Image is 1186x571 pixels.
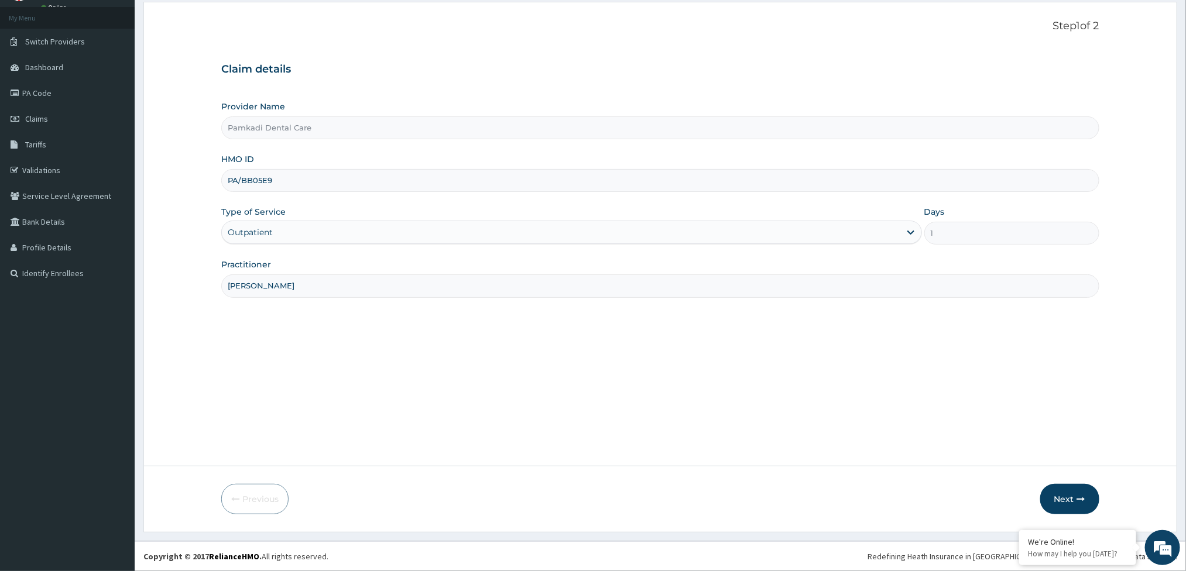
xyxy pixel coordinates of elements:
label: Practitioner [221,259,271,270]
div: Minimize live chat window [192,6,220,34]
input: Enter HMO ID [221,169,1099,192]
div: We're Online! [1028,536,1127,547]
p: Step 1 of 2 [221,20,1099,33]
div: Outpatient [228,226,273,238]
a: RelianceHMO [209,551,259,562]
div: Redefining Heath Insurance in [GEOGRAPHIC_DATA] using Telemedicine and Data Science! [868,551,1177,562]
label: Provider Name [221,101,285,112]
button: Previous [221,484,289,514]
p: How may I help you today? [1028,549,1127,559]
footer: All rights reserved. [135,541,1186,571]
h3: Claim details [221,63,1099,76]
span: Switch Providers [25,36,85,47]
label: HMO ID [221,153,254,165]
img: d_794563401_company_1708531726252_794563401 [22,59,47,88]
label: Type of Service [221,206,286,218]
div: Chat with us now [61,66,197,81]
span: Dashboard [25,62,63,73]
button: Next [1040,484,1099,514]
span: Tariffs [25,139,46,150]
span: Claims [25,113,48,124]
input: Enter Name [221,274,1099,297]
span: We're online! [68,147,162,266]
textarea: Type your message and hit 'Enter' [6,319,223,360]
label: Days [924,206,945,218]
strong: Copyright © 2017 . [143,551,262,562]
a: Online [41,4,69,12]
